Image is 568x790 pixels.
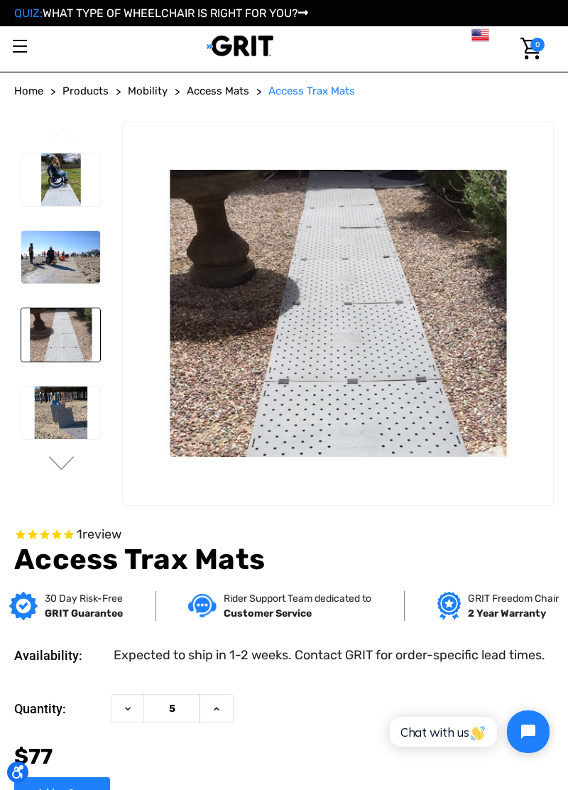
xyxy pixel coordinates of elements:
[14,688,104,730] label: Quantity:
[14,83,43,99] a: Home
[520,38,541,60] img: Cart
[530,38,545,52] span: 0
[21,231,100,283] img: Access Trax Mats
[207,35,274,57] img: GRIT All-Terrain Wheelchair and Mobility Equipment
[187,85,249,97] span: Access Mats
[14,543,554,577] h1: Access Trax Mats
[114,646,545,665] dd: Expected to ship in 1-2 weeks. Contact GRIT for order-specific lead times.
[512,26,545,71] a: Cart with 0 items
[13,45,27,47] span: Toggle menu
[374,698,562,765] iframe: Tidio Chat
[82,526,121,542] span: review
[21,153,100,206] img: Access Trax Mats
[224,607,312,619] strong: Customer Service
[14,6,43,20] span: QUIZ:
[128,83,168,99] a: Mobility
[268,83,355,99] a: Access Trax Mats
[77,526,121,542] span: 1 reviews
[62,83,109,99] a: Products
[188,594,217,617] img: Customer service
[21,386,100,439] img: Access Trax Mats
[468,591,559,606] p: GRIT Freedom Chair
[45,607,123,619] strong: GRIT Guarantee
[14,646,104,665] dt: Availability:
[268,85,355,97] span: Access Trax Mats
[437,592,461,620] img: Grit freedom
[471,26,489,44] img: us.png
[14,83,554,99] nav: Breadcrumb
[45,591,123,606] p: 30 Day Risk-Free
[14,85,43,97] span: Home
[187,83,249,99] a: Access Mats
[9,592,38,620] img: GRIT Guarantee
[47,456,77,473] button: Go to slide 2 of 6
[224,591,371,606] p: Rider Support Team dedicated to
[21,308,100,361] img: Access Trax Mats
[14,527,554,543] span: Rated 5.0 out of 5 stars 1 reviews
[14,744,53,769] span: $77
[468,607,546,619] strong: 2 Year Warranty
[128,85,168,97] span: Mobility
[14,6,308,20] a: QUIZ:WHAT TYPE OF WHEELCHAIR IS RIGHT FOR YOU?
[62,85,109,97] span: Products
[47,128,77,145] button: Go to slide 6 of 6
